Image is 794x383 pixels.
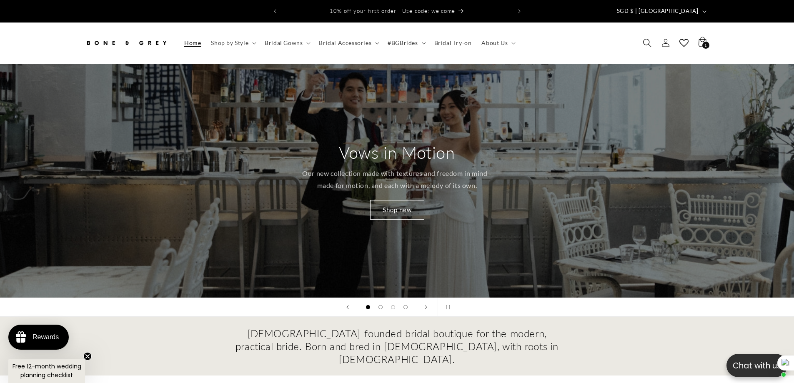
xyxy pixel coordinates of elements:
[617,7,699,15] span: SGD $ | [GEOGRAPHIC_DATA]
[399,301,412,313] button: Load slide 4 of 4
[330,8,455,14] span: 10% off your first order | Use code: welcome
[476,34,519,52] summary: About Us
[319,39,371,47] span: Bridal Accessories
[417,298,435,316] button: Next slide
[184,39,201,47] span: Home
[206,34,260,52] summary: Shop by Style
[8,359,85,383] div: Free 12-month wedding planning checklistClose teaser
[434,39,472,47] span: Bridal Try-on
[179,34,206,52] a: Home
[33,333,59,341] div: Rewards
[235,327,560,366] h2: [DEMOGRAPHIC_DATA]-founded bridal boutique for the modern, practical bride. Born and bred in [DEM...
[388,39,418,47] span: #BGBrides
[362,301,374,313] button: Load slide 1 of 4
[726,354,787,377] button: Open chatbox
[81,31,171,55] a: Bone and Grey Bridal
[298,168,496,192] p: Our new collection made with textures and freedom in mind - made for motion, and each with a melo...
[704,42,707,49] span: 1
[211,39,248,47] span: Shop by Style
[338,298,357,316] button: Previous slide
[383,34,429,52] summary: #BGBrides
[265,39,303,47] span: Bridal Gowns
[370,200,424,220] a: Shop new
[339,142,455,163] h2: Vows in Motion
[266,3,284,19] button: Previous announcement
[638,34,656,52] summary: Search
[481,39,508,47] span: About Us
[387,301,399,313] button: Load slide 3 of 4
[314,34,383,52] summary: Bridal Accessories
[260,34,314,52] summary: Bridal Gowns
[374,301,387,313] button: Load slide 2 of 4
[83,352,92,360] button: Close teaser
[13,362,81,379] span: Free 12-month wedding planning checklist
[510,3,528,19] button: Next announcement
[438,298,456,316] button: Pause slideshow
[429,34,477,52] a: Bridal Try-on
[612,3,710,19] button: SGD $ | [GEOGRAPHIC_DATA]
[726,360,787,372] p: Chat with us
[85,34,168,52] img: Bone and Grey Bridal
